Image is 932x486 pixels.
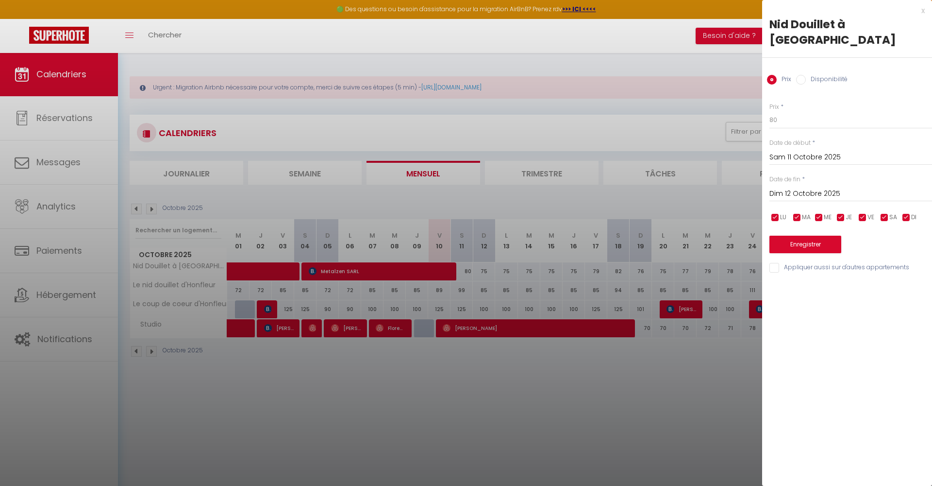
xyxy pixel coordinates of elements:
[762,5,925,17] div: x
[889,213,897,222] span: SA
[846,213,852,222] span: JE
[806,75,848,86] label: Disponibilité
[769,17,925,48] div: Nid Douillet à [GEOGRAPHIC_DATA]
[911,213,916,222] span: DI
[769,236,841,253] button: Enregistrer
[867,213,874,222] span: VE
[780,213,786,222] span: LU
[769,139,811,148] label: Date de début
[769,175,800,184] label: Date de fin
[802,213,811,222] span: MA
[769,103,779,112] label: Prix
[824,213,832,222] span: ME
[777,75,791,86] label: Prix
